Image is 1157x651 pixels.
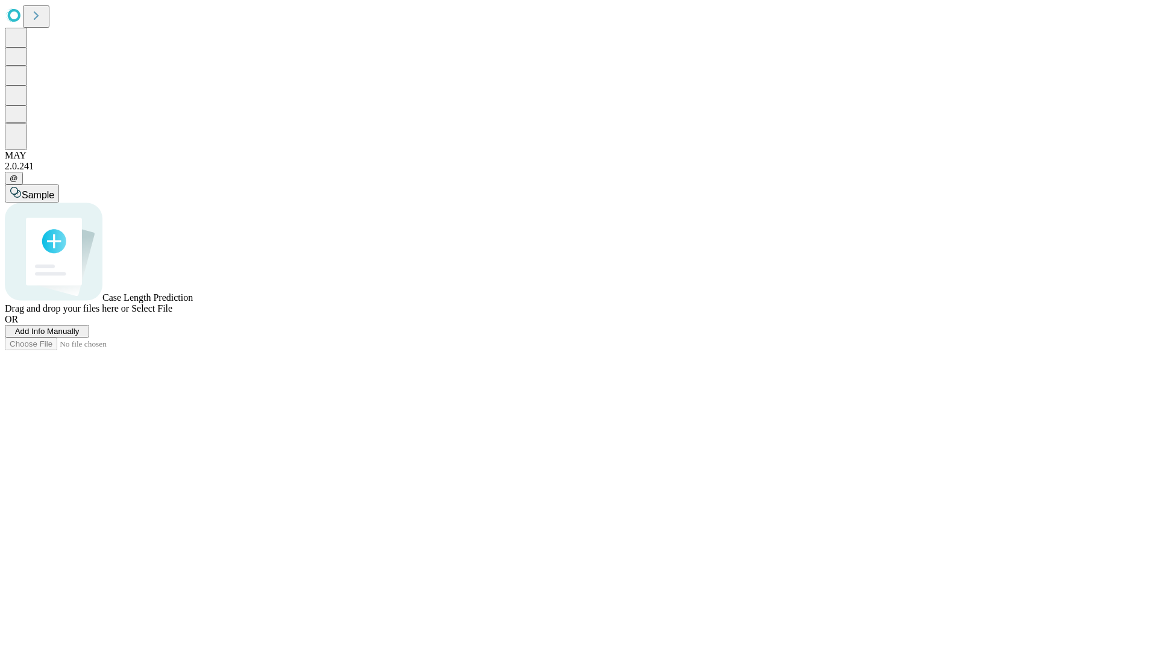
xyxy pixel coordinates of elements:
button: Add Info Manually [5,325,89,338]
button: @ [5,172,23,184]
span: Case Length Prediction [102,292,193,303]
span: @ [10,174,18,183]
span: Sample [22,190,54,200]
span: Select File [131,303,172,313]
div: MAY [5,150,1152,161]
span: OR [5,314,18,324]
span: Add Info Manually [15,327,80,336]
button: Sample [5,184,59,203]
div: 2.0.241 [5,161,1152,172]
span: Drag and drop your files here or [5,303,129,313]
